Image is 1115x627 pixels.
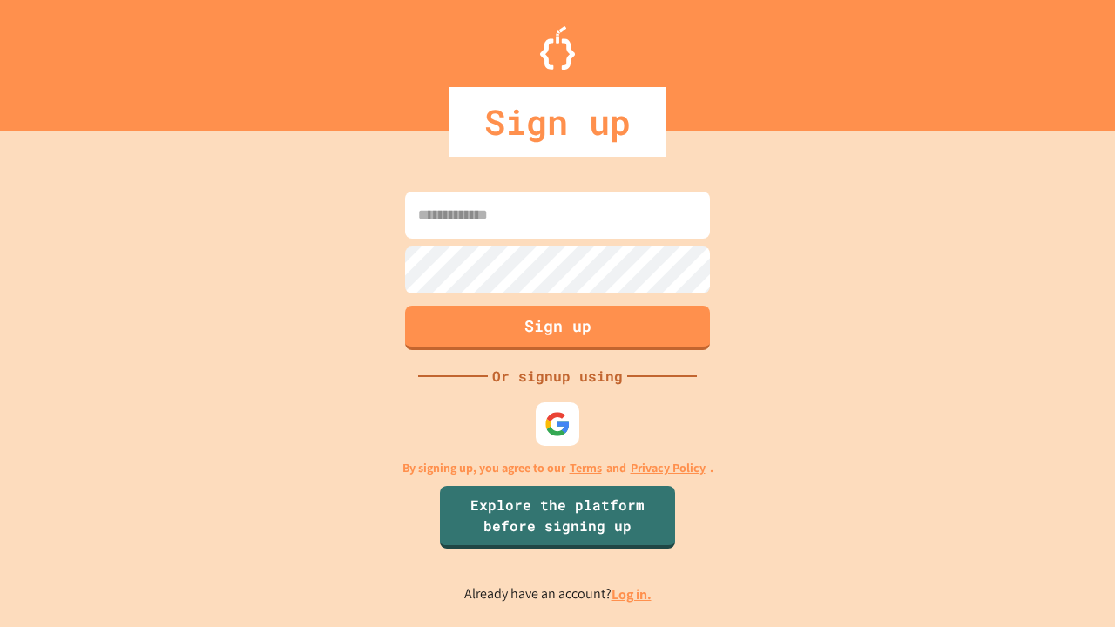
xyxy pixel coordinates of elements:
[570,459,602,477] a: Terms
[405,306,710,350] button: Sign up
[440,486,675,549] a: Explore the platform before signing up
[464,583,652,605] p: Already have an account?
[544,411,571,437] img: google-icon.svg
[540,26,575,70] img: Logo.svg
[631,459,706,477] a: Privacy Policy
[449,87,666,157] div: Sign up
[402,459,713,477] p: By signing up, you agree to our and .
[488,366,627,387] div: Or signup using
[612,585,652,603] a: Log in.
